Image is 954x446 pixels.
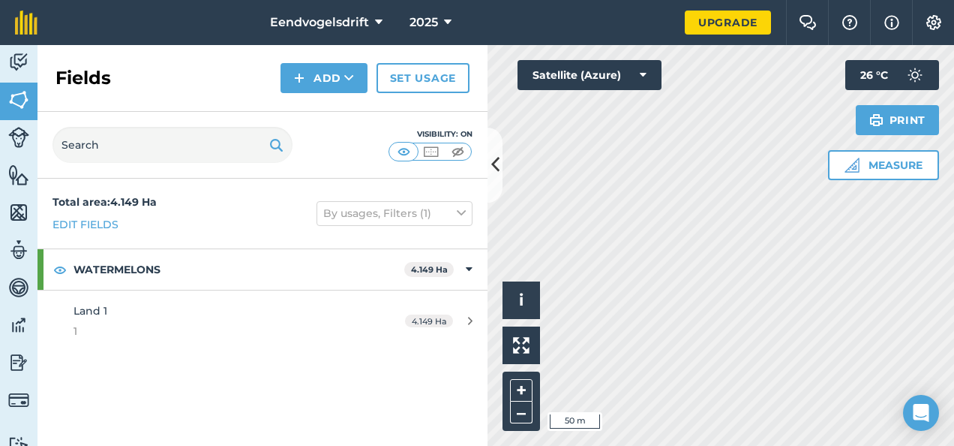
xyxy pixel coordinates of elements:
[8,51,29,74] img: svg+xml;base64,PD94bWwgdmVyc2lvbj0iMS4wIiBlbmNvZGluZz0idXRmLTgiPz4KPCEtLSBHZW5lcmF0b3I6IEFkb2JlIE...
[8,276,29,299] img: svg+xml;base64,PD94bWwgdmVyc2lvbj0iMS4wIiBlbmNvZGluZz0idXRmLTgiPz4KPCEtLSBHZW5lcmF0b3I6IEFkb2JlIE...
[884,14,899,32] img: svg+xml;base64,PHN2ZyB4bWxucz0iaHR0cDovL3d3dy53My5vcmcvMjAwMC9zdmciIHdpZHRoPSIxNyIgaGVpZ2h0PSIxNy...
[8,390,29,411] img: svg+xml;base64,PD94bWwgdmVyc2lvbj0iMS4wIiBlbmNvZGluZz0idXRmLTgiPz4KPCEtLSBHZW5lcmF0b3I6IEFkb2JlIE...
[269,136,283,154] img: svg+xml;base64,PHN2ZyB4bWxucz0iaHR0cDovL3d3dy53My5vcmcvMjAwMC9zdmciIHdpZHRoPSIxOSIgaGVpZ2h0PSIyNC...
[841,15,859,30] img: A question mark icon
[510,402,532,423] button: –
[376,63,469,93] a: Set usage
[844,158,859,173] img: Ruler icon
[8,351,29,374] img: svg+xml;base64,PD94bWwgdmVyc2lvbj0iMS4wIiBlbmNvZGluZz0idXRmLTgiPz4KPCEtLSBHZW5lcmF0b3I6IEFkb2JlIE...
[900,60,930,90] img: svg+xml;base64,PD94bWwgdmVyc2lvbj0iMS4wIiBlbmNvZGluZz0idXRmLTgiPz4KPCEtLSBHZW5lcmF0b3I6IEFkb2JlIE...
[270,14,369,32] span: Eendvogelsdrift
[8,127,29,148] img: svg+xml;base64,PD94bWwgdmVyc2lvbj0iMS4wIiBlbmNvZGluZz0idXRmLTgiPz4KPCEtLSBHZW5lcmF0b3I6IEFkb2JlIE...
[8,201,29,224] img: svg+xml;base64,PHN2ZyB4bWxucz0iaHR0cDovL3d3dy53My5vcmcvMjAwMC9zdmciIHdpZHRoPSI1NiIgaGVpZ2h0PSI2MC...
[448,144,467,159] img: svg+xml;base64,PHN2ZyB4bWxucz0iaHR0cDovL3d3dy53My5vcmcvMjAwMC9zdmciIHdpZHRoPSI1MCIgaGVpZ2h0PSI0MC...
[53,261,67,279] img: svg+xml;base64,PHN2ZyB4bWxucz0iaHR0cDovL3d3dy53My5vcmcvMjAwMC9zdmciIHdpZHRoPSIxOCIgaGVpZ2h0PSIyNC...
[869,111,883,129] img: svg+xml;base64,PHN2ZyB4bWxucz0iaHR0cDovL3d3dy53My5vcmcvMjAwMC9zdmciIHdpZHRoPSIxOSIgaGVpZ2h0PSIyNC...
[394,144,413,159] img: svg+xml;base64,PHN2ZyB4bWxucz0iaHR0cDovL3d3dy53My5vcmcvMjAwMC9zdmciIHdpZHRoPSI1MCIgaGVpZ2h0PSI0MC...
[15,11,37,35] img: fieldmargin Logo
[405,315,453,327] span: 4.149 Ha
[8,314,29,336] img: svg+xml;base64,PD94bWwgdmVyc2lvbj0iMS4wIiBlbmNvZGluZz0idXRmLTgiPz4KPCEtLSBHZW5lcmF0b3I6IEFkb2JlIE...
[510,379,532,402] button: +
[8,89,29,111] img: svg+xml;base64,PHN2ZyB4bWxucz0iaHR0cDovL3d3dy53My5vcmcvMjAwMC9zdmciIHdpZHRoPSI1NiIgaGVpZ2h0PSI2MC...
[37,249,487,290] div: WATERMELONS4.149 Ha
[55,66,111,90] h2: Fields
[799,15,817,30] img: Two speech bubbles overlapping with the left bubble in the forefront
[37,291,487,351] a: Land 114.149 Ha
[860,60,888,90] span: 26 ° C
[517,60,661,90] button: Satellite (Azure)
[8,164,29,186] img: svg+xml;base64,PHN2ZyB4bWxucz0iaHR0cDovL3d3dy53My5vcmcvMjAwMC9zdmciIHdpZHRoPSI1NiIgaGVpZ2h0PSI2MC...
[316,201,472,225] button: By usages, Filters (1)
[856,105,940,135] button: Print
[685,11,771,35] a: Upgrade
[411,264,448,275] strong: 4.149 Ha
[388,128,472,140] div: Visibility: On
[8,239,29,261] img: svg+xml;base64,PD94bWwgdmVyc2lvbj0iMS4wIiBlbmNvZGluZz0idXRmLTgiPz4KPCEtLSBHZW5lcmF0b3I6IEFkb2JlIE...
[52,216,118,233] a: Edit fields
[409,14,438,32] span: 2025
[73,323,355,339] span: 1
[845,60,939,90] button: 26 °C
[903,395,939,431] div: Open Intercom Messenger
[519,291,523,309] span: i
[73,249,404,290] strong: WATERMELONS
[73,304,107,318] span: Land 1
[925,15,943,30] img: A cog icon
[294,69,304,87] img: svg+xml;base64,PHN2ZyB4bWxucz0iaHR0cDovL3d3dy53My5vcmcvMjAwMC9zdmciIHdpZHRoPSIxNCIgaGVpZ2h0PSIyNC...
[421,144,440,159] img: svg+xml;base64,PHN2ZyB4bWxucz0iaHR0cDovL3d3dy53My5vcmcvMjAwMC9zdmciIHdpZHRoPSI1MCIgaGVpZ2h0PSI0MC...
[52,195,157,209] strong: Total area : 4.149 Ha
[52,127,292,163] input: Search
[280,63,367,93] button: Add
[513,337,529,354] img: Four arrows, one pointing top left, one top right, one bottom right and the last bottom left
[828,150,939,180] button: Measure
[502,282,540,319] button: i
